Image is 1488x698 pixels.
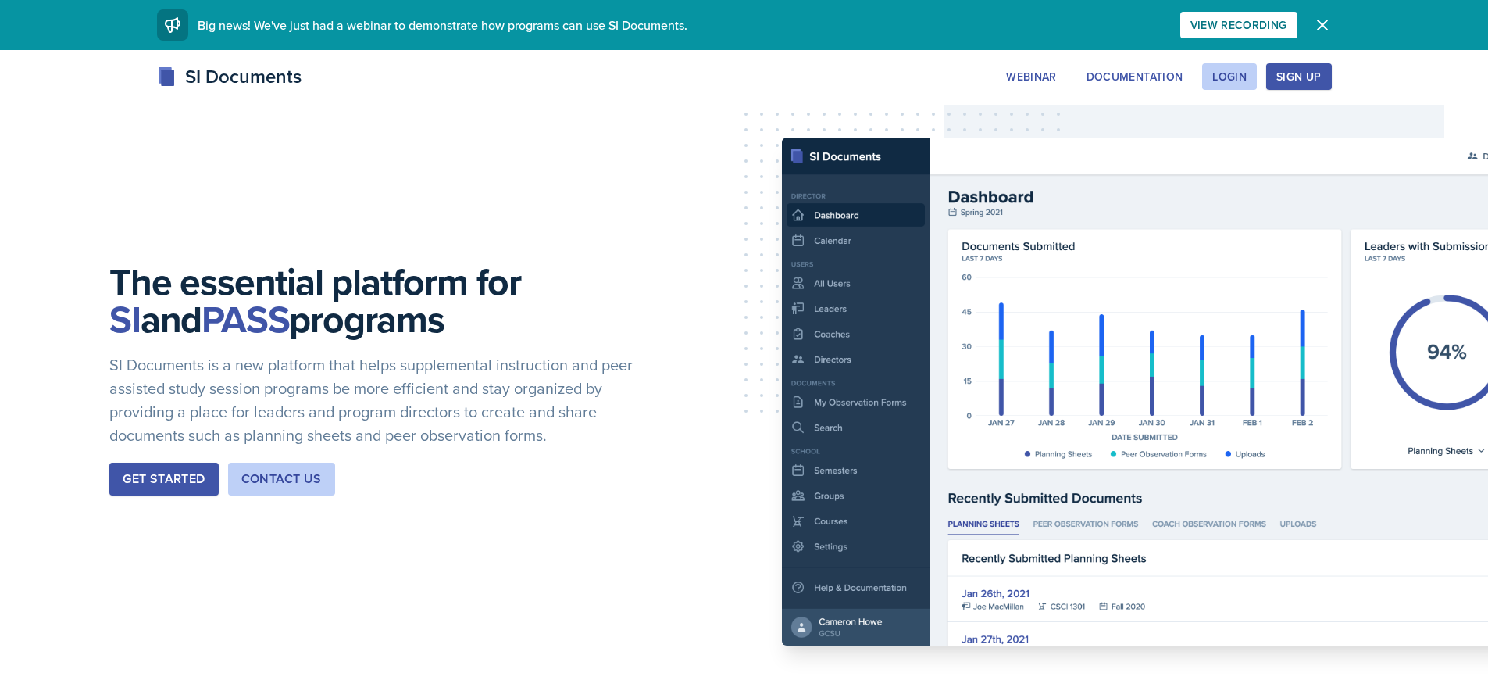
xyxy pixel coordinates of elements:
[1076,63,1194,90] button: Documentation
[1190,19,1287,31] div: View Recording
[1087,70,1183,83] div: Documentation
[123,470,205,489] div: Get Started
[198,16,687,34] span: Big news! We've just had a webinar to demonstrate how programs can use SI Documents.
[157,63,302,91] div: SI Documents
[1180,12,1297,38] button: View Recording
[109,463,218,496] button: Get Started
[1006,70,1056,83] div: Webinar
[1202,63,1257,90] button: Login
[1266,63,1331,90] button: Sign Up
[996,63,1066,90] button: Webinar
[1276,70,1321,83] div: Sign Up
[241,470,322,489] div: Contact Us
[228,463,335,496] button: Contact Us
[1212,70,1247,83] div: Login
